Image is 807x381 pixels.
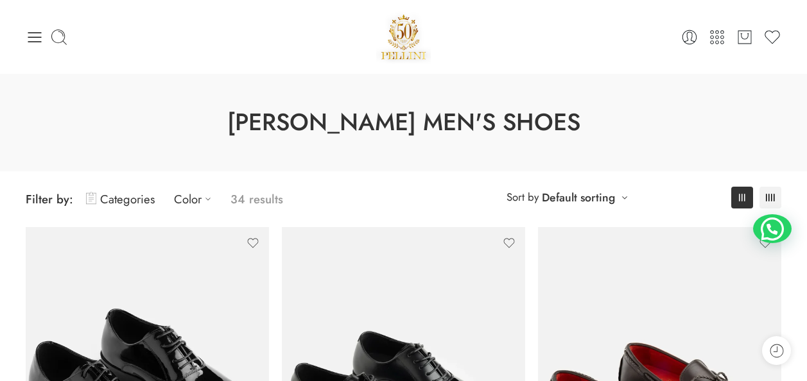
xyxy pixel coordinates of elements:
[230,184,283,214] p: 34 results
[174,184,218,214] a: Color
[376,10,431,64] a: Pellini -
[681,28,699,46] a: Login / Register
[376,10,431,64] img: Pellini
[86,184,155,214] a: Categories
[32,106,775,139] h1: [PERSON_NAME] Men's Shoes
[507,187,539,208] span: Sort by
[763,28,781,46] a: Wishlist
[26,190,73,208] span: Filter by:
[736,28,754,46] a: Cart
[542,189,615,207] a: Default sorting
